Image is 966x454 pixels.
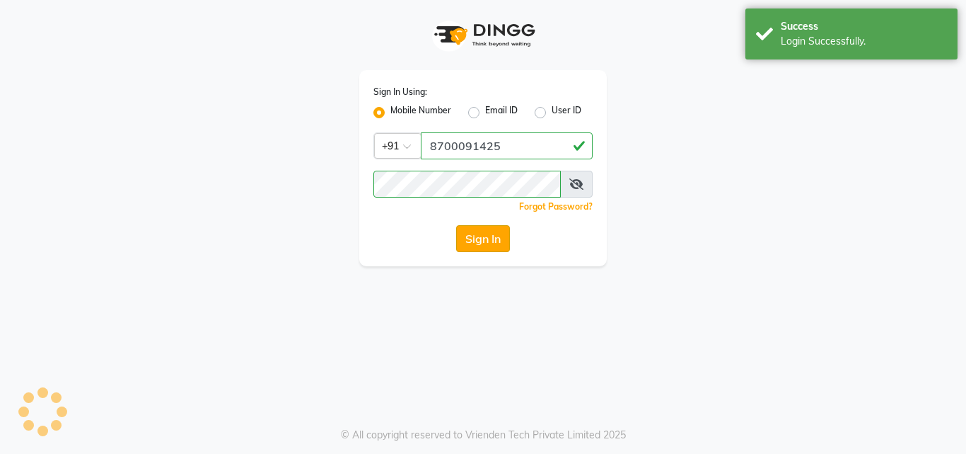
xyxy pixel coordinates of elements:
input: Username [421,132,593,159]
input: Username [373,171,561,198]
label: Sign In Using: [373,86,427,98]
label: Email ID [485,104,518,121]
label: Mobile Number [390,104,451,121]
button: Sign In [456,225,510,252]
div: Success [781,19,947,34]
img: logo1.svg [426,14,540,56]
div: Login Successfully. [781,34,947,49]
label: User ID [552,104,581,121]
a: Forgot Password? [519,201,593,212]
